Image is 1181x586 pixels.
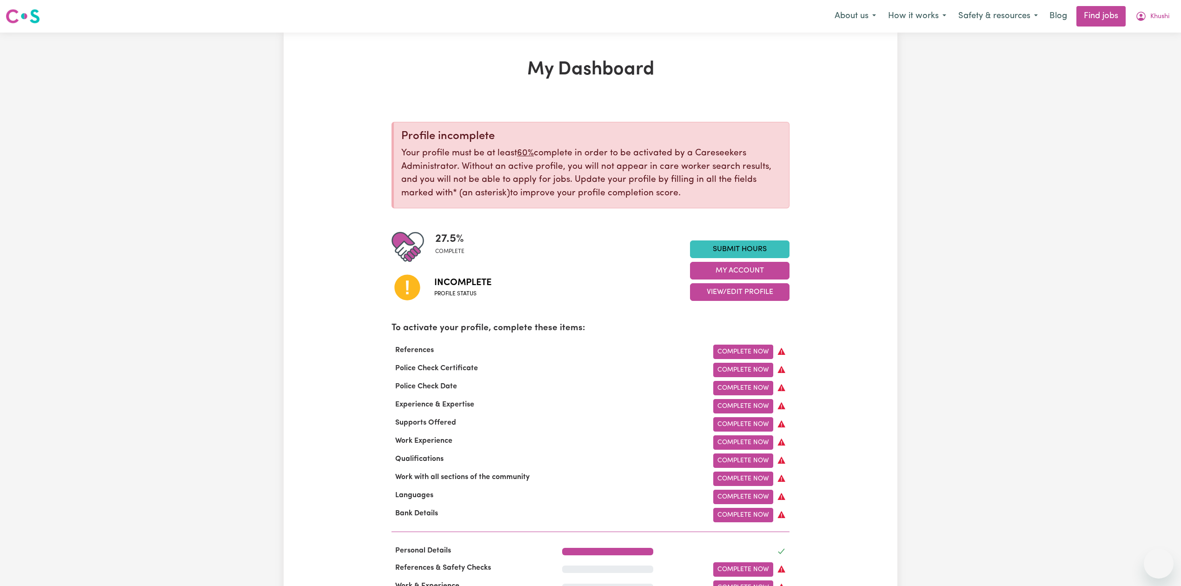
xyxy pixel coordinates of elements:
[391,547,455,554] span: Personal Details
[6,8,40,25] img: Careseekers logo
[713,435,773,450] a: Complete Now
[391,473,533,481] span: Work with all sections of the community
[391,437,456,445] span: Work Experience
[713,490,773,504] a: Complete Now
[391,59,790,81] h1: My Dashboard
[434,290,491,298] span: Profile status
[1144,549,1174,579] iframe: Button to launch messaging window
[1150,12,1169,22] span: Khushi
[391,492,437,499] span: Languages
[391,383,461,390] span: Police Check Date
[391,455,447,463] span: Qualifications
[713,363,773,377] a: Complete Now
[713,381,773,395] a: Complete Now
[401,130,782,143] div: Profile incomplete
[713,417,773,432] a: Complete Now
[435,231,472,263] div: Profile completeness: 27.5%
[391,419,460,426] span: Supports Offered
[453,189,510,198] span: an asterisk
[713,508,773,522] a: Complete Now
[713,453,773,468] a: Complete Now
[401,147,782,200] p: Your profile must be at least complete in order to be activated by a Careseekers Administrator. W...
[435,231,464,247] span: 27.5 %
[434,276,491,290] span: Incomplete
[829,7,882,26] button: About us
[1044,6,1073,27] a: Blog
[882,7,952,26] button: How it works
[1076,6,1126,27] a: Find jobs
[6,6,40,27] a: Careseekers logo
[713,562,773,577] a: Complete Now
[690,240,790,258] a: Submit Hours
[391,401,478,408] span: Experience & Expertise
[391,346,438,354] span: References
[435,247,464,256] span: complete
[391,365,482,372] span: Police Check Certificate
[713,472,773,486] a: Complete Now
[690,262,790,280] button: My Account
[517,149,534,158] u: 60%
[391,510,442,517] span: Bank Details
[713,345,773,359] a: Complete Now
[391,564,495,572] span: References & Safety Checks
[713,399,773,413] a: Complete Now
[690,283,790,301] button: View/Edit Profile
[952,7,1044,26] button: Safety & resources
[391,322,790,335] p: To activate your profile, complete these items:
[1129,7,1175,26] button: My Account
